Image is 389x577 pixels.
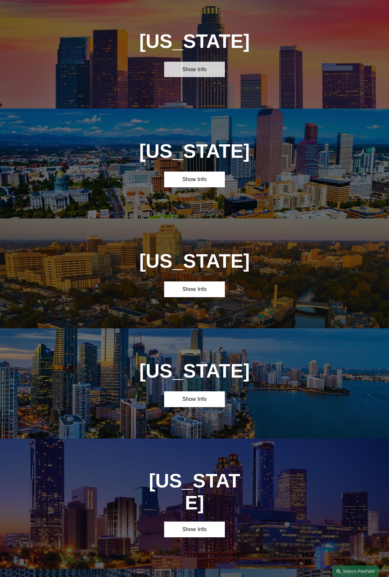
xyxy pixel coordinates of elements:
[164,522,225,537] a: Show Info
[118,30,270,52] h1: [US_STATE]
[118,140,270,162] h1: [US_STATE]
[149,470,240,514] h1: [US_STATE]
[134,360,255,382] h1: [US_STATE]
[118,250,270,272] h1: [US_STATE]
[164,172,225,187] a: Show Info
[164,391,225,407] a: Show Info
[333,566,378,577] a: Search this site
[164,281,225,297] a: Show Info
[164,62,225,77] a: Show Info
